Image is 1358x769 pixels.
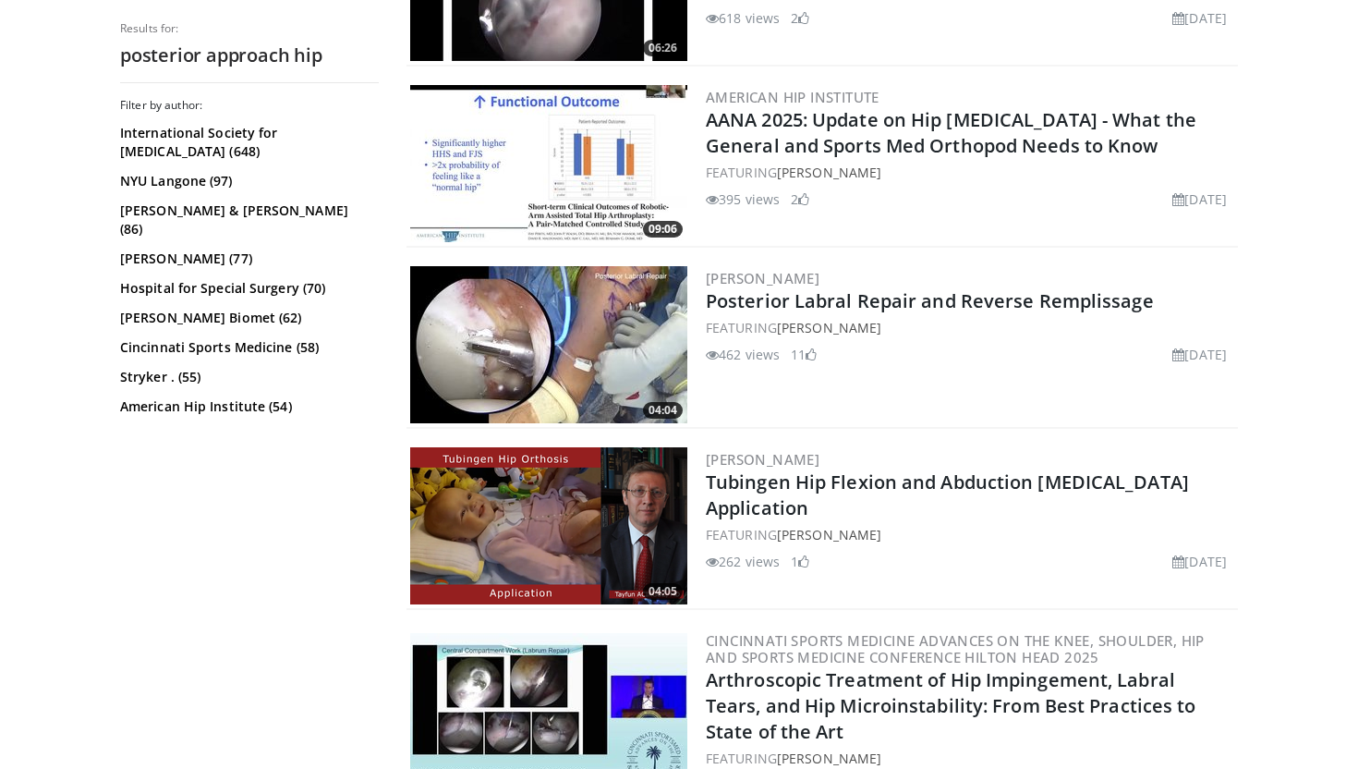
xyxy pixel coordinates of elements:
[120,309,374,327] a: [PERSON_NAME] Biomet (62)
[1172,345,1227,364] li: [DATE]
[120,21,379,36] p: Results for:
[777,526,881,543] a: [PERSON_NAME]
[410,266,687,423] a: 04:04
[120,279,374,298] a: Hospital for Special Surgery (70)
[1172,552,1227,571] li: [DATE]
[791,552,809,571] li: 1
[120,98,379,113] h3: Filter by author:
[706,163,1234,182] div: FEATURING
[120,338,374,357] a: Cincinnati Sports Medicine (58)
[410,85,687,242] img: ee70015a-8bc0-40d1-ad21-929548c9c3ba.300x170_q85_crop-smart_upscale.jpg
[120,397,374,416] a: American Hip Institute (54)
[791,345,817,364] li: 11
[120,124,374,161] a: International Society for [MEDICAL_DATA] (648)
[120,43,379,67] h2: posterior approach hip
[643,221,683,238] span: 09:06
[706,88,879,106] a: American Hip Institute
[410,85,687,242] a: 09:06
[120,172,374,190] a: NYU Langone (97)
[706,288,1154,313] a: Posterior Labral Repair and Reverse Remplissage
[777,319,881,336] a: [PERSON_NAME]
[1172,189,1227,209] li: [DATE]
[120,250,374,268] a: [PERSON_NAME] (77)
[1172,8,1227,28] li: [DATE]
[706,552,780,571] li: 262 views
[791,8,809,28] li: 2
[706,8,780,28] li: 618 views
[643,402,683,419] span: 04:04
[120,201,374,238] a: [PERSON_NAME] & [PERSON_NAME] (86)
[706,631,1205,666] a: Cincinnati Sports Medicine Advances on the Knee, Shoulder, Hip and Sports Medicine Conference Hil...
[706,318,1234,337] div: FEATURING
[120,368,374,386] a: Stryker . (55)
[777,750,881,767] a: [PERSON_NAME]
[706,525,1234,544] div: FEATURING
[777,164,881,181] a: [PERSON_NAME]
[706,345,780,364] li: 462 views
[643,40,683,56] span: 06:26
[410,447,687,604] img: 8d13a072-ec12-49b4-a897-ccee96d02c0a.png.300x170_q85_crop-smart_upscale.png
[410,266,687,423] img: 6440c6e0-ba58-4209-981d-a048b277fbea.300x170_q85_crop-smart_upscale.jpg
[643,583,683,600] span: 04:05
[706,470,1189,520] a: Tubingen Hip Flexion and Abduction [MEDICAL_DATA] Application
[706,749,1234,768] div: FEATURING
[706,189,780,209] li: 395 views
[706,107,1196,158] a: AANA 2025: Update on Hip [MEDICAL_DATA] - What the General and Sports Med Orthopod Needs to Know
[706,450,819,469] a: [PERSON_NAME]
[410,447,687,604] a: 04:05
[706,667,1196,744] a: Arthroscopic Treatment of Hip Impingement, Labral Tears, and Hip Microinstability: From Best Prac...
[706,269,819,287] a: [PERSON_NAME]
[791,189,809,209] li: 2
